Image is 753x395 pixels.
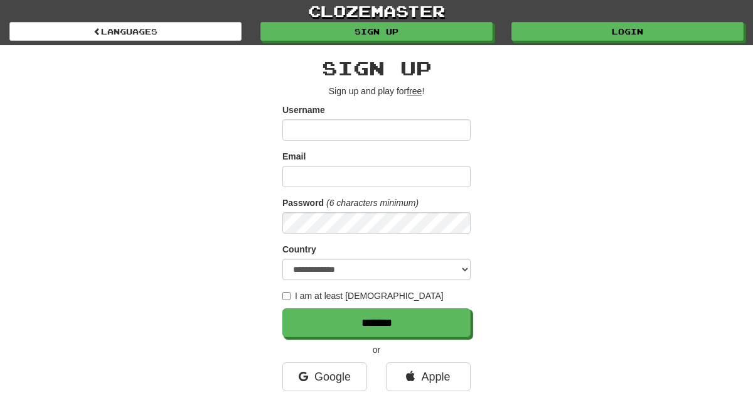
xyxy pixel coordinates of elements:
p: Sign up and play for ! [282,85,471,97]
label: I am at least [DEMOGRAPHIC_DATA] [282,289,444,302]
label: Country [282,243,316,256]
a: Login [511,22,744,41]
h2: Sign up [282,58,471,78]
a: Apple [386,362,471,391]
a: Sign up [260,22,493,41]
a: Languages [9,22,242,41]
a: Google [282,362,367,391]
input: I am at least [DEMOGRAPHIC_DATA] [282,292,291,300]
p: or [282,344,471,356]
label: Username [282,104,325,116]
em: (6 characters minimum) [326,198,419,208]
u: free [407,86,422,96]
label: Email [282,150,306,163]
label: Password [282,197,324,209]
